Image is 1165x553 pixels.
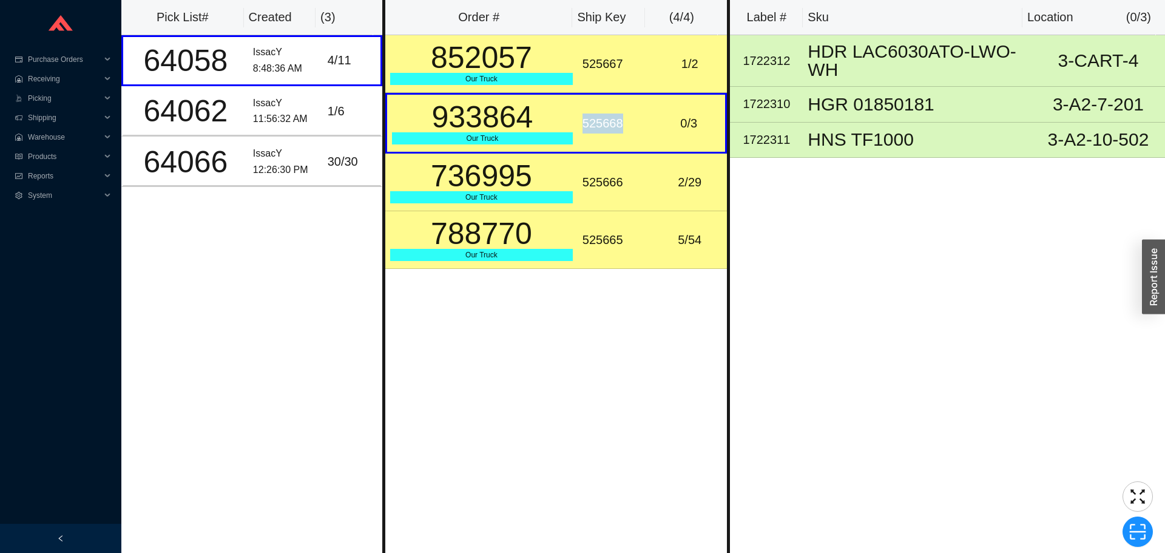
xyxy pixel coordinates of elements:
[1036,131,1160,149] div: 3-A2-10-502
[808,95,1027,114] div: HGR 01850181
[28,108,101,127] span: Shipping
[390,219,573,249] div: 788770
[1027,7,1073,27] div: Location
[735,51,798,71] div: 1722312
[390,42,573,73] div: 852057
[657,172,722,192] div: 2 / 29
[253,111,318,127] div: 11:56:32 AM
[28,69,101,89] span: Receiving
[650,7,713,27] div: ( 4 / 4 )
[328,101,376,121] div: 1 / 6
[1123,523,1152,541] span: scan
[392,102,573,132] div: 933864
[253,95,318,112] div: IssacY
[582,54,647,74] div: 525667
[128,96,243,126] div: 64062
[1123,481,1153,512] button: fullscreen
[390,73,573,85] div: Our Truck
[253,44,318,61] div: IssacY
[328,50,376,70] div: 4 / 11
[1036,52,1160,70] div: 3-CART-4
[328,152,376,172] div: 30 / 30
[657,114,720,134] div: 0 / 3
[808,42,1027,79] div: HDR LAC6030ATO-LWO-WH
[657,54,722,74] div: 1 / 2
[28,89,101,108] span: Picking
[15,192,23,199] span: setting
[253,162,318,178] div: 12:26:30 PM
[808,131,1027,149] div: HNS TF1000
[15,172,23,180] span: fund
[657,230,722,250] div: 5 / 54
[28,50,101,69] span: Purchase Orders
[253,146,318,162] div: IssacY
[28,147,101,166] span: Products
[392,132,573,144] div: Our Truck
[28,166,101,186] span: Reports
[57,535,64,542] span: left
[320,7,368,27] div: ( 3 )
[128,147,243,177] div: 64066
[1036,95,1160,114] div: 3-A2-7-201
[390,161,573,191] div: 736995
[128,46,243,76] div: 64058
[582,172,647,192] div: 525666
[735,94,798,114] div: 1722310
[582,230,647,250] div: 525665
[390,249,573,261] div: Our Truck
[15,56,23,63] span: credit-card
[253,61,318,77] div: 8:48:36 AM
[390,191,573,203] div: Our Truck
[28,186,101,205] span: System
[735,130,798,150] div: 1722311
[1126,7,1151,27] div: ( 0 / 3 )
[15,153,23,160] span: read
[28,127,101,147] span: Warehouse
[582,114,647,134] div: 525668
[1123,487,1152,506] span: fullscreen
[1123,517,1153,547] button: scan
